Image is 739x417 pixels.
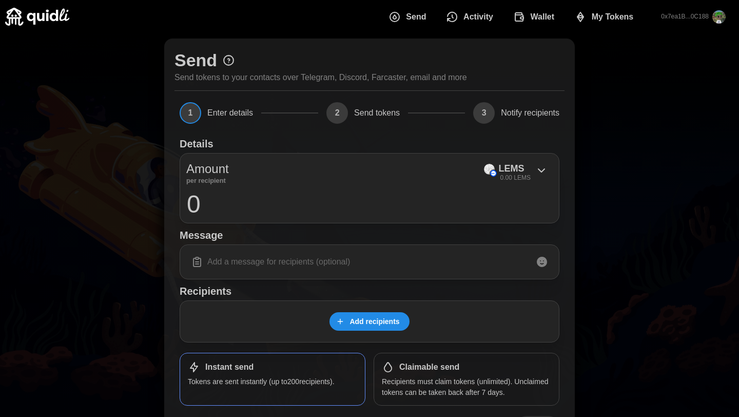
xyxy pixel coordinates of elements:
[186,178,229,183] p: per recipient
[473,102,559,124] button: 3Notify recipients
[566,6,645,28] button: My Tokens
[205,362,254,373] h1: Instant send
[354,109,400,117] span: Send tokens
[463,7,493,27] span: Activity
[180,229,559,242] h1: Message
[174,71,467,84] p: Send tokens to your contacts over Telegram, Discord, Farcaster, email and more
[180,102,201,124] span: 1
[531,7,555,27] span: Wallet
[399,362,459,373] h1: Claimable send
[174,49,217,71] h1: Send
[207,109,253,117] span: Enter details
[188,376,357,387] p: Tokens are sent instantly (up to 200 recipients).
[186,160,229,178] p: Amount
[406,7,426,27] span: Send
[382,376,551,397] p: Recipients must claim tokens (unlimited). Unclaimed tokens can be taken back after 7 days.
[484,164,495,175] img: LEMS (on Base)
[180,102,253,124] button: 1Enter details
[5,8,69,26] img: Quidli
[473,102,495,124] span: 3
[501,109,559,117] span: Notify recipients
[661,12,709,21] p: 0x7ea1B...0C188
[505,6,566,28] button: Wallet
[438,6,504,28] button: Activity
[592,7,634,27] span: My Tokens
[326,102,348,124] span: 2
[349,313,399,330] span: Add recipients
[180,285,559,298] h1: Recipients
[326,102,400,124] button: 2Send tokens
[186,191,553,217] input: 0
[329,312,409,331] button: Add recipients
[712,10,726,24] img: original
[381,6,438,28] button: Send
[180,137,213,150] h1: Details
[500,174,531,182] p: 0.00 LEMS
[499,161,524,176] p: LEMS
[653,2,734,32] button: 0x7ea1B...0C188
[186,251,553,273] input: Add a message for recipients (optional)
